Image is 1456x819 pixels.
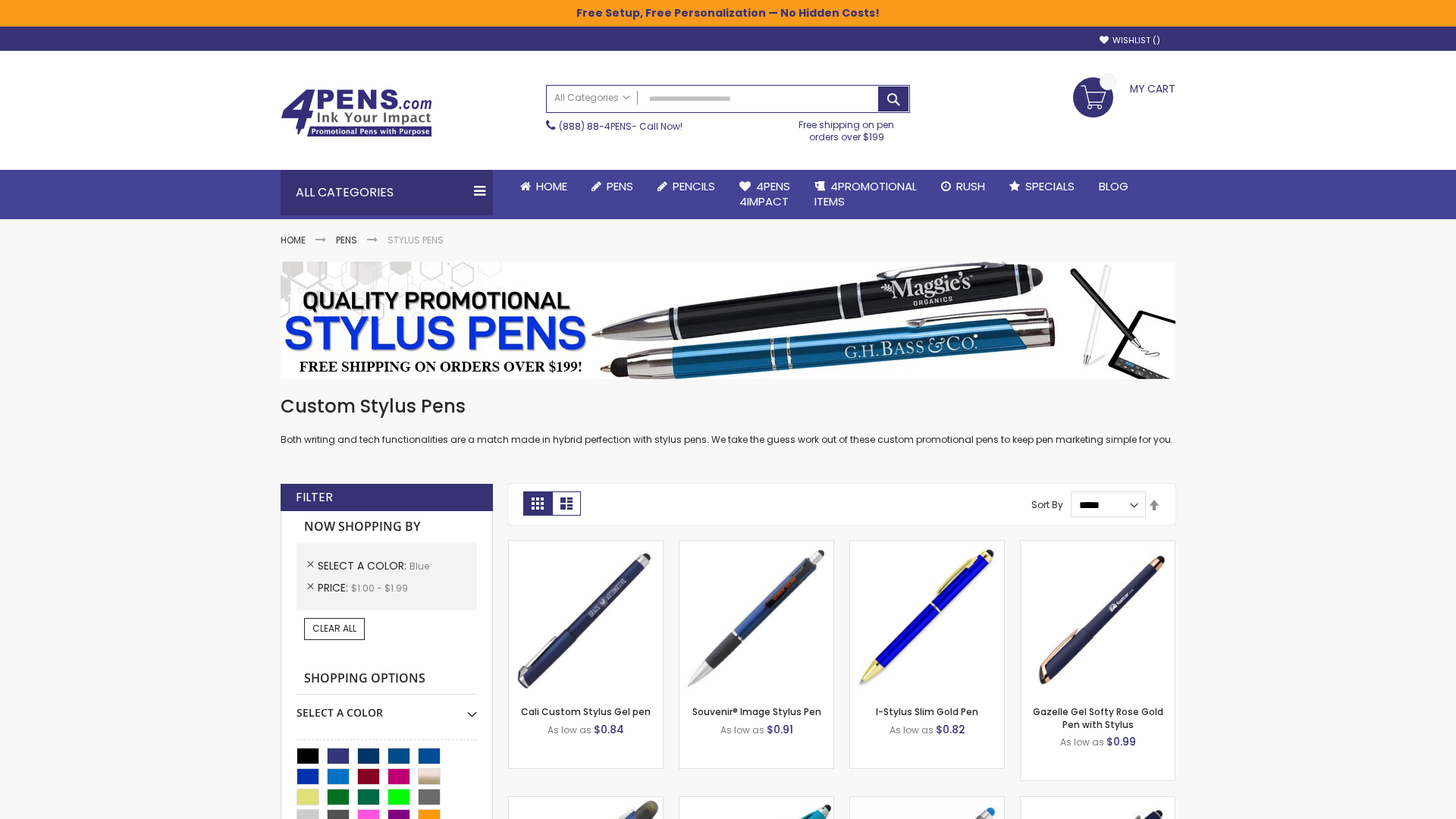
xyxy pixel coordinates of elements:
[296,489,333,506] strong: Filter
[739,178,790,209] span: 4Pens 4impact
[508,170,579,203] a: Home
[281,394,1175,419] h1: Custom Stylus Pens
[679,796,833,809] a: Neon Stylus Highlighter-Pen Combo-Blue
[509,796,663,809] a: Souvenir® Jalan Highlighter Stylus Pen Combo-Blue
[547,86,638,111] a: All Categories
[1033,705,1163,730] a: Gazelle Gel Softy Rose Gold Pen with Stylus
[929,170,997,203] a: Rush
[297,511,477,543] strong: Now Shopping by
[956,178,985,194] span: Rush
[536,178,567,194] span: Home
[890,723,934,736] span: As low as
[559,120,682,133] span: - Call Now!
[281,234,306,246] a: Home
[579,170,645,203] a: Pens
[720,723,764,736] span: As low as
[1021,541,1175,695] img: Gazelle Gel Softy Rose Gold Pen with Stylus-Blue
[679,540,833,553] a: Souvenir® Image Stylus Pen-Blue
[876,705,978,718] a: I-Stylus Slim Gold Pen
[554,92,630,104] span: All Categories
[645,170,727,203] a: Pencils
[1021,540,1175,553] a: Gazelle Gel Softy Rose Gold Pen with Stylus-Blue
[318,580,351,595] span: Price
[679,541,833,695] img: Souvenir® Image Stylus Pen-Blue
[351,582,408,595] span: $1.00 - $1.99
[783,113,911,143] div: Free shipping on pen orders over $199
[814,178,917,209] span: 4PROMOTIONAL ITEMS
[509,540,663,553] a: Cali Custom Stylus Gel pen-Blue
[509,541,663,695] img: Cali Custom Stylus Gel pen-Blue
[559,120,632,133] a: (888) 88-4PENS
[409,560,429,573] span: Blue
[850,540,1004,553] a: I-Stylus Slim Gold-Blue
[607,178,633,194] span: Pens
[1100,35,1160,46] a: Wishlist
[767,722,793,737] span: $0.91
[521,705,651,718] a: Cali Custom Stylus Gel pen
[1025,178,1075,194] span: Specials
[997,170,1087,203] a: Specials
[850,796,1004,809] a: Islander Softy Gel with Stylus - ColorJet Imprint-Blue
[281,170,493,215] div: All Categories
[850,541,1004,695] img: I-Stylus Slim Gold-Blue
[312,622,356,635] span: Clear All
[727,170,802,219] a: 4Pens4impact
[297,663,477,695] strong: Shopping Options
[1099,178,1128,194] span: Blog
[304,618,365,639] a: Clear All
[692,705,821,718] a: Souvenir® Image Stylus Pen
[318,558,409,573] span: Select A Color
[1106,734,1136,749] span: $0.99
[281,262,1175,379] img: Stylus Pens
[1060,736,1104,748] span: As low as
[548,723,591,736] span: As low as
[936,722,965,737] span: $0.82
[297,695,477,720] div: Select A Color
[802,170,929,219] a: 4PROMOTIONALITEMS
[1031,498,1063,511] label: Sort By
[1087,170,1141,203] a: Blog
[673,178,715,194] span: Pencils
[594,722,624,737] span: $0.84
[281,394,1175,447] div: Both writing and tech functionalities are a match made in hybrid perfection with stylus pens. We ...
[388,234,444,246] strong: Stylus Pens
[523,491,552,516] strong: Grid
[281,89,432,137] img: 4Pens Custom Pens and Promotional Products
[1021,796,1175,809] a: Custom Soft Touch® Metal Pens with Stylus-Blue
[336,234,357,246] a: Pens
